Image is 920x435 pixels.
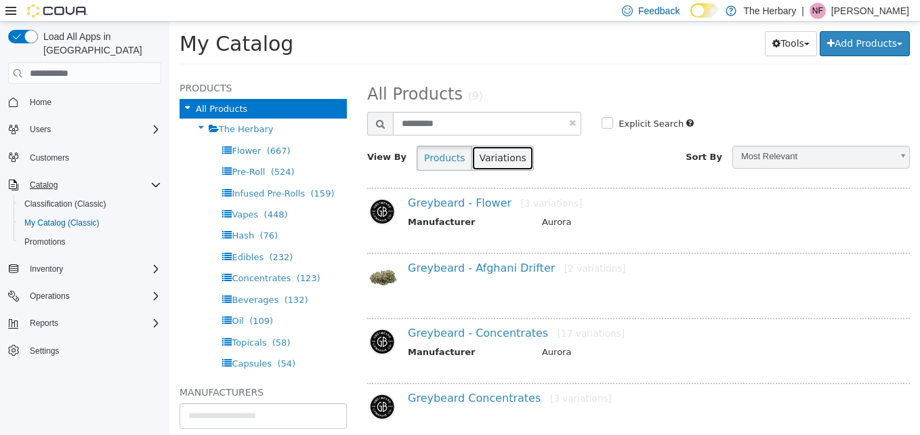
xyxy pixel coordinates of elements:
[27,4,88,18] img: Cova
[3,341,167,360] button: Settings
[30,346,59,356] span: Settings
[198,130,237,140] span: View By
[24,261,161,277] span: Inventory
[563,124,740,147] a: Most Relevant
[62,316,97,326] span: Topicals
[198,63,293,82] span: All Products
[24,94,57,110] a: Home
[62,188,89,198] span: Vapes
[3,260,167,278] button: Inventory
[30,318,58,329] span: Reports
[98,124,121,134] span: (667)
[19,215,105,231] a: My Catalog (Classic)
[24,199,106,209] span: Classification (Classic)
[3,120,167,139] button: Users
[238,194,362,211] th: Manufacturer
[24,288,75,304] button: Operations
[115,273,139,283] span: (132)
[62,209,85,219] span: Hash
[19,234,71,250] a: Promotions
[238,175,413,188] a: Greybeard - Flower[3 variations]
[810,3,826,19] div: Natasha Forgie
[198,306,228,335] img: 150
[24,315,161,331] span: Reports
[103,316,121,326] span: (58)
[62,230,94,241] span: Edibles
[10,10,124,34] span: My Catalog
[395,241,457,252] small: [2 variations]
[238,370,442,383] a: Greybeard Concentrates[3 variations]
[299,68,314,81] small: (9)
[198,241,228,271] img: 150
[564,125,722,146] span: Most Relevant
[19,234,161,250] span: Promotions
[198,175,228,205] img: 150
[62,294,74,304] span: Oil
[238,305,455,318] a: Greybeard - Concentrates[17 variations]
[100,230,123,241] span: (232)
[24,177,161,193] span: Catalog
[24,121,161,138] span: Users
[743,3,796,19] p: The Herbary
[3,147,167,167] button: Customers
[49,102,104,112] span: The Herbary
[108,337,126,347] span: (54)
[690,3,719,18] input: Dark Mode
[62,251,121,262] span: Concentrates
[10,58,177,75] h5: Products
[62,145,96,155] span: Pre-Roll
[24,236,66,247] span: Promotions
[388,306,455,317] small: [17 variations]
[831,3,909,19] p: [PERSON_NAME]
[24,217,100,228] span: My Catalog (Classic)
[24,343,64,359] a: Settings
[3,314,167,333] button: Reports
[3,287,167,306] button: Operations
[14,194,167,213] button: Classification (Classic)
[95,188,119,198] span: (448)
[812,3,823,19] span: NF
[127,251,151,262] span: (123)
[381,371,442,382] small: [3 variations]
[19,196,112,212] a: Classification (Classic)
[238,240,457,253] a: Greybeard - Afghani Drifter[2 variations]
[24,121,56,138] button: Users
[352,176,413,187] small: [3 variations]
[30,124,51,135] span: Users
[30,291,70,302] span: Operations
[62,273,109,283] span: Beverages
[3,92,167,112] button: Home
[30,180,58,190] span: Catalog
[30,97,51,108] span: Home
[238,324,362,341] th: Manufacturer
[247,124,303,149] button: Products
[62,337,102,347] span: Capsules
[650,9,740,35] button: Add Products
[62,167,135,177] span: Infused Pre-Rolls
[30,264,63,274] span: Inventory
[142,167,165,177] span: (159)
[24,288,161,304] span: Operations
[24,342,161,359] span: Settings
[446,96,514,109] label: Explicit Search
[62,124,91,134] span: Flower
[24,150,75,166] a: Customers
[19,196,161,212] span: Classification (Classic)
[14,232,167,251] button: Promotions
[90,209,108,219] span: (76)
[801,3,804,19] p: |
[638,4,679,18] span: Feedback
[24,177,63,193] button: Catalog
[14,213,167,232] button: My Catalog (Classic)
[24,315,64,331] button: Reports
[38,30,161,57] span: Load All Apps in [GEOGRAPHIC_DATA]
[3,175,167,194] button: Catalog
[26,82,78,92] span: All Products
[10,362,177,379] h5: Manufacturers
[198,371,228,400] img: 150
[24,94,161,110] span: Home
[24,148,161,165] span: Customers
[24,261,68,277] button: Inventory
[80,294,104,304] span: (109)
